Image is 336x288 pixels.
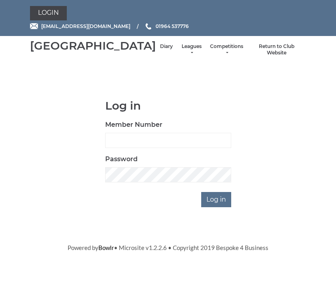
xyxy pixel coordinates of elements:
span: [EMAIL_ADDRESS][DOMAIN_NAME] [41,23,130,29]
label: Password [105,154,138,164]
a: Email [EMAIL_ADDRESS][DOMAIN_NAME] [30,22,130,30]
a: Competitions [210,43,243,56]
div: [GEOGRAPHIC_DATA] [30,40,156,52]
a: Phone us 01964 537776 [144,22,189,30]
a: Login [30,6,67,20]
a: Return to Club Website [251,43,302,56]
span: Powered by • Microsite v1.2.2.6 • Copyright 2019 Bespoke 4 Business [68,244,268,251]
h1: Log in [105,100,231,112]
span: 01964 537776 [156,23,189,29]
input: Log in [201,192,231,207]
img: Email [30,23,38,29]
a: Leagues [181,43,202,56]
img: Phone us [146,23,151,30]
label: Member Number [105,120,162,130]
a: Diary [160,43,173,50]
a: Bowlr [98,244,114,251]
